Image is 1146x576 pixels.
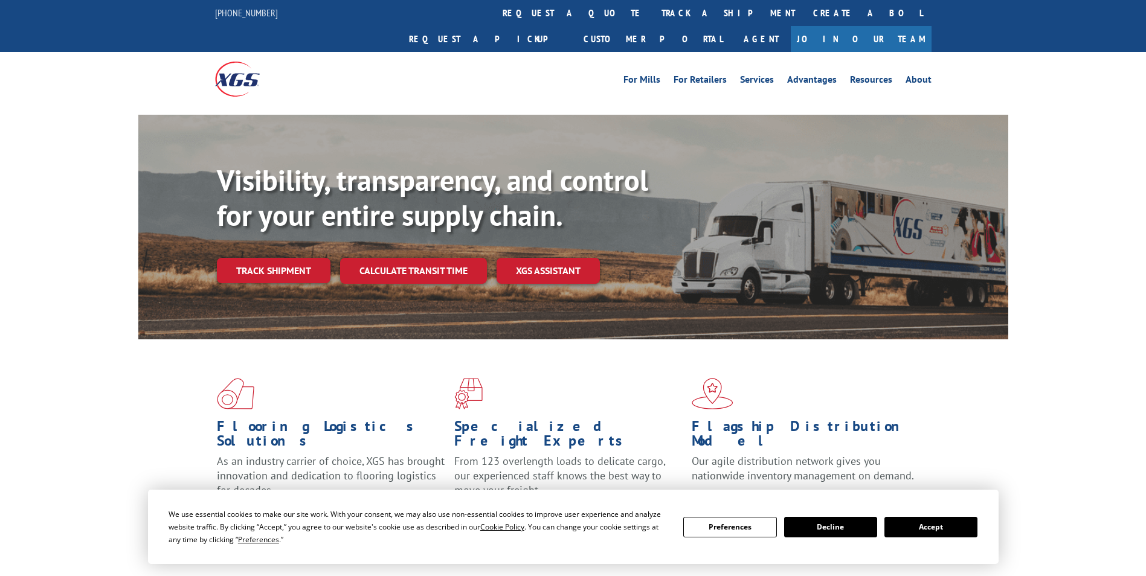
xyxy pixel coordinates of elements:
b: Visibility, transparency, and control for your entire supply chain. [217,161,648,234]
a: Request a pickup [400,26,575,52]
div: We use essential cookies to make our site work. With your consent, we may also use non-essential ... [169,508,669,546]
a: Track shipment [217,258,330,283]
h1: Flagship Distribution Model [692,419,920,454]
span: As an industry carrier of choice, XGS has brought innovation and dedication to flooring logistics... [217,454,445,497]
button: Accept [884,517,977,537]
a: About [906,75,932,88]
a: [PHONE_NUMBER] [215,7,278,19]
a: For Mills [623,75,660,88]
h1: Specialized Freight Experts [454,419,683,454]
a: For Retailers [674,75,727,88]
h1: Flooring Logistics Solutions [217,419,445,454]
a: Advantages [787,75,837,88]
button: Preferences [683,517,776,537]
img: xgs-icon-flagship-distribution-model-red [692,378,733,409]
img: xgs-icon-total-supply-chain-intelligence-red [217,378,254,409]
a: XGS ASSISTANT [497,258,600,284]
span: Cookie Policy [480,522,524,532]
span: Preferences [238,534,279,545]
span: Our agile distribution network gives you nationwide inventory management on demand. [692,454,914,482]
a: Join Our Team [791,26,932,52]
a: Agent [732,26,791,52]
a: Resources [850,75,892,88]
div: Cookie Consent Prompt [148,490,999,564]
img: xgs-icon-focused-on-flooring-red [454,378,483,409]
a: Calculate transit time [340,258,487,284]
button: Decline [784,517,877,537]
p: From 123 overlength loads to delicate cargo, our experienced staff knows the best way to move you... [454,454,683,508]
a: Services [740,75,774,88]
a: Customer Portal [575,26,732,52]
